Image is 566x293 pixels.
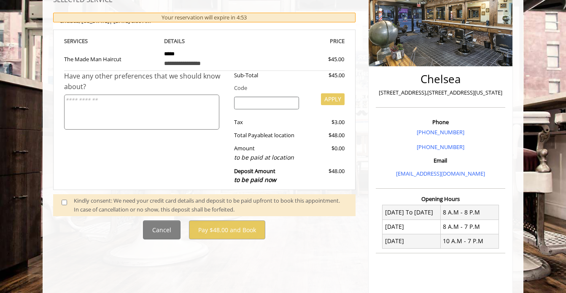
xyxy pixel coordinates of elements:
[79,17,109,24] span: , [US_STATE]
[74,196,347,214] div: Kindly consent: We need your credit card details and deposit to be paid upfront to book this appo...
[64,46,158,71] td: The Made Man Haircut
[378,88,503,97] p: [STREET_ADDRESS],[STREET_ADDRESS][US_STATE]
[228,118,306,127] div: Tax
[417,143,464,151] a: [PHONE_NUMBER]
[376,196,505,202] h3: Opening Hours
[383,205,441,220] td: [DATE] To [DATE]
[228,71,306,80] div: Sub-Total
[158,36,251,46] th: DETAILS
[85,37,88,45] span: S
[228,84,345,92] div: Code
[298,55,344,64] div: $45.00
[321,93,345,105] button: APPLY
[383,234,441,248] td: [DATE]
[143,220,181,239] button: Cancel
[234,176,276,184] span: to be paid now
[305,71,344,80] div: $45.00
[64,36,158,46] th: SERVICE
[378,73,503,85] h2: Chelsea
[396,170,485,177] a: [EMAIL_ADDRESS][DOMAIN_NAME]
[440,234,499,248] td: 10 A.M - 7 P.M
[53,13,356,22] div: Your reservation will expire in 4:53
[228,144,306,162] div: Amount
[440,220,499,234] td: 8 A.M - 7 P.M
[234,153,299,162] div: to be paid at location
[383,220,441,234] td: [DATE]
[59,17,151,24] b: Chelsea | [DATE] 8:00 AM
[305,131,344,140] div: $48.00
[417,128,464,136] a: [PHONE_NUMBER]
[440,205,499,220] td: 8 A.M - 8 P.M
[305,118,344,127] div: $3.00
[234,167,276,184] b: Deposit Amount
[305,167,344,185] div: $48.00
[64,71,228,92] div: Have any other preferences that we should know about?
[268,131,294,139] span: at location
[378,119,503,125] h3: Phone
[228,131,306,140] div: Total Payable
[189,220,265,239] button: Pay $48.00 and Book
[305,144,344,162] div: $0.00
[378,157,503,163] h3: Email
[251,36,345,46] th: PRICE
